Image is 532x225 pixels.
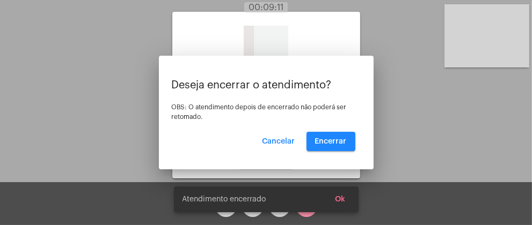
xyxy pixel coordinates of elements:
span: 00:09:11 [249,3,283,12]
button: Cancelar [254,132,304,151]
button: Encerrar [307,132,355,151]
span: OBS: O atendimento depois de encerrado não poderá ser retomado. [172,104,347,120]
span: Encerrar [315,138,347,145]
span: Atendimento encerrado [183,194,266,205]
img: 21e865a3-0c32-a0ee-b1ff-d681ccd3ac4b.png [244,26,288,101]
span: Ok [336,196,346,203]
span: Cancelar [263,138,295,145]
p: Deseja encerrar o atendimento? [172,79,361,91]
